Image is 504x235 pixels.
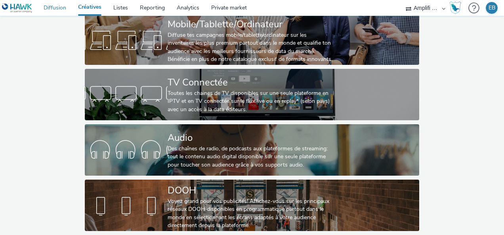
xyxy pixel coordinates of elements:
div: EB [489,2,495,14]
a: DOOHVoyez grand pour vos publicités! Affichez-vous sur les principaux réseaux DOOH disponibles en... [85,180,419,231]
a: AudioDes chaînes de radio, de podcasts aux plateformes de streaming: tout le contenu audio digita... [85,124,419,176]
a: TV ConnectéeToutes les chaines de TV disponibles sur une seule plateforme en IPTV et en TV connec... [85,69,419,120]
div: Toutes les chaines de TV disponibles sur une seule plateforme en IPTV et en TV connectée sur le f... [168,89,333,114]
a: Mobile/Tablette/OrdinateurDiffuse tes campagnes mobile/tablette/ordinateur sur les inventaires le... [85,13,419,65]
div: Mobile/Tablette/Ordinateur [168,17,333,31]
div: DOOH [168,184,333,197]
a: Hawk Academy [449,2,464,14]
div: TV Connectée [168,76,333,89]
div: Voyez grand pour vos publicités! Affichez-vous sur les principaux réseaux DOOH disponibles en pro... [168,197,333,230]
div: Diffuse tes campagnes mobile/tablette/ordinateur sur les inventaires les plus premium partout dan... [168,31,333,64]
img: Hawk Academy [449,2,461,14]
img: undefined Logo [2,3,32,13]
div: Audio [168,131,333,145]
div: Des chaînes de radio, de podcasts aux plateformes de streaming: tout le contenu audio digital dis... [168,145,333,169]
